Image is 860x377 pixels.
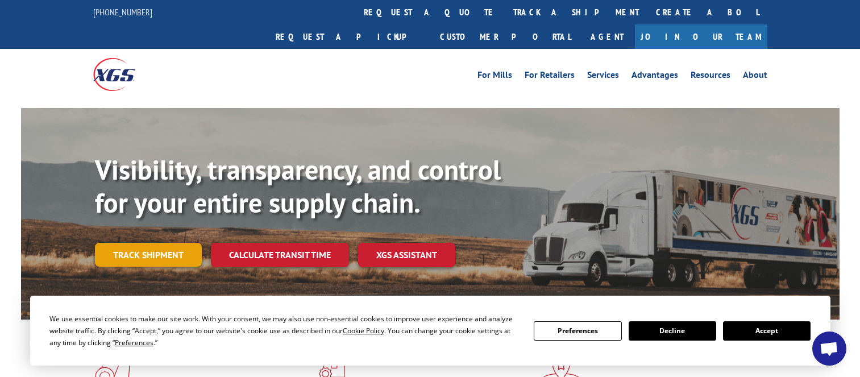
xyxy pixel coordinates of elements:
div: We use essential cookies to make our site work. With your consent, we may also use non-essential ... [49,313,520,349]
div: Cookie Consent Prompt [30,296,830,366]
a: Agent [579,24,635,49]
a: XGS ASSISTANT [358,243,455,267]
a: [PHONE_NUMBER] [93,6,152,18]
a: Services [587,71,619,83]
a: Customer Portal [431,24,579,49]
a: For Mills [477,71,512,83]
button: Accept [723,321,811,341]
a: Advantages [632,71,678,83]
b: Visibility, transparency, and control for your entire supply chain. [95,152,501,220]
span: Cookie Policy [343,326,384,335]
button: Preferences [534,321,621,341]
button: Decline [629,321,716,341]
a: Track shipment [95,243,202,267]
a: Join Our Team [635,24,767,49]
a: Resources [691,71,730,83]
a: About [743,71,767,83]
a: Calculate transit time [211,243,349,267]
a: For Retailers [525,71,575,83]
span: Preferences [115,338,153,347]
a: Request a pickup [267,24,431,49]
div: Open chat [812,332,846,366]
